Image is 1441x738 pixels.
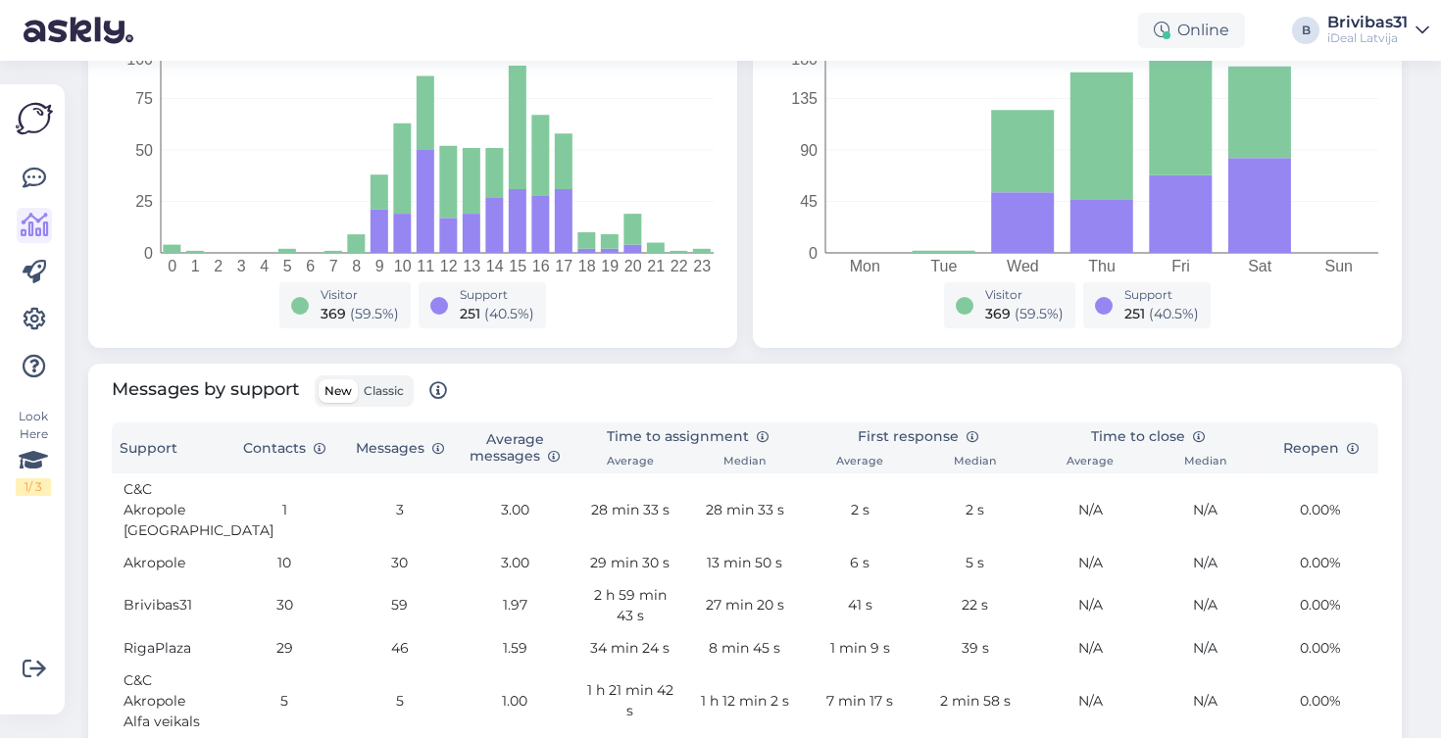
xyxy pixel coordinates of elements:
span: ( 40.5 %) [484,305,534,322]
div: Visitor [985,286,1064,304]
tspan: 7 [329,258,338,274]
td: 1 h 12 min 2 s [687,664,802,738]
th: First response [803,422,1033,451]
td: Brivibas31 [112,579,226,632]
tspan: 12 [440,258,458,274]
tspan: 23 [693,258,711,274]
td: 1.59 [457,632,571,664]
td: 27 min 20 s [687,579,802,632]
th: Median [918,451,1032,473]
span: 369 [985,305,1011,322]
th: Median [1148,451,1263,473]
tspan: 21 [647,258,665,274]
td: 2 h 59 min 43 s [572,579,687,632]
span: ( 59.5 %) [1015,305,1064,322]
tspan: 17 [555,258,572,274]
th: Support [112,422,226,473]
td: 1 [226,473,341,547]
span: ( 59.5 %) [350,305,399,322]
tspan: 4 [260,258,269,274]
tspan: 19 [601,258,619,274]
td: 5 [342,664,457,738]
tspan: 75 [135,90,153,107]
td: 39 s [918,632,1032,664]
td: 29 min 30 s [572,547,687,579]
tspan: 2 [214,258,223,274]
th: Messages [342,422,457,473]
tspan: 8 [352,258,361,274]
tspan: 0 [144,245,153,262]
td: N/A [1148,473,1263,547]
tspan: 0 [168,258,176,274]
div: Visitor [321,286,399,304]
a: Brivibas31iDeal Latvija [1327,15,1429,46]
tspan: Mon [850,258,880,274]
tspan: 18 [578,258,596,274]
td: 0.00% [1264,579,1378,632]
td: 3.00 [457,473,571,547]
td: 46 [342,632,457,664]
tspan: Tue [930,258,957,274]
td: 30 [342,547,457,579]
tspan: Fri [1171,258,1190,274]
tspan: 0 [809,245,818,262]
th: Average messages [457,422,571,473]
span: 369 [321,305,346,322]
td: N/A [1033,547,1148,579]
td: 22 s [918,579,1032,632]
th: Average [803,451,918,473]
tspan: Sun [1324,258,1352,274]
td: 1.97 [457,579,571,632]
tspan: Sat [1248,258,1272,274]
td: C&C Akropole [GEOGRAPHIC_DATA] [112,473,226,547]
td: 0.00% [1264,632,1378,664]
td: N/A [1148,547,1263,579]
tspan: 22 [671,258,688,274]
td: 8 min 45 s [687,632,802,664]
tspan: 10 [394,258,412,274]
tspan: 6 [306,258,315,274]
tspan: 5 [283,258,292,274]
td: N/A [1148,664,1263,738]
td: 30 [226,579,341,632]
th: Time to assignment [572,422,803,451]
div: iDeal Latvija [1327,30,1408,46]
td: 34 min 24 s [572,632,687,664]
tspan: 180 [791,51,818,68]
tspan: 13 [463,258,480,274]
div: B [1292,17,1319,44]
td: Akropole [112,547,226,579]
td: 6 s [803,547,918,579]
td: 3 [342,473,457,547]
th: Median [687,451,802,473]
tspan: 45 [800,193,818,210]
span: 251 [1124,305,1145,322]
td: 59 [342,579,457,632]
tspan: 1 [191,258,200,274]
td: 2 s [918,473,1032,547]
img: Askly Logo [16,100,53,137]
td: RigaPlaza [112,632,226,664]
tspan: 11 [417,258,434,274]
td: 10 [226,547,341,579]
tspan: Wed [1007,258,1039,274]
span: Messages by support [112,375,447,407]
span: ( 40.5 %) [1149,305,1199,322]
th: Contacts [226,422,341,473]
td: 3.00 [457,547,571,579]
td: 41 s [803,579,918,632]
td: 1 min 9 s [803,632,918,664]
th: Reopen [1264,422,1378,473]
td: 5 s [918,547,1032,579]
td: 2 min 58 s [918,664,1032,738]
div: 1 / 3 [16,478,51,496]
th: Average [1033,451,1148,473]
tspan: 3 [237,258,246,274]
td: 5 [226,664,341,738]
td: N/A [1148,579,1263,632]
td: 0.00% [1264,664,1378,738]
th: Average [572,451,687,473]
div: Support [1124,286,1199,304]
span: 251 [460,305,480,322]
td: 2 s [803,473,918,547]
